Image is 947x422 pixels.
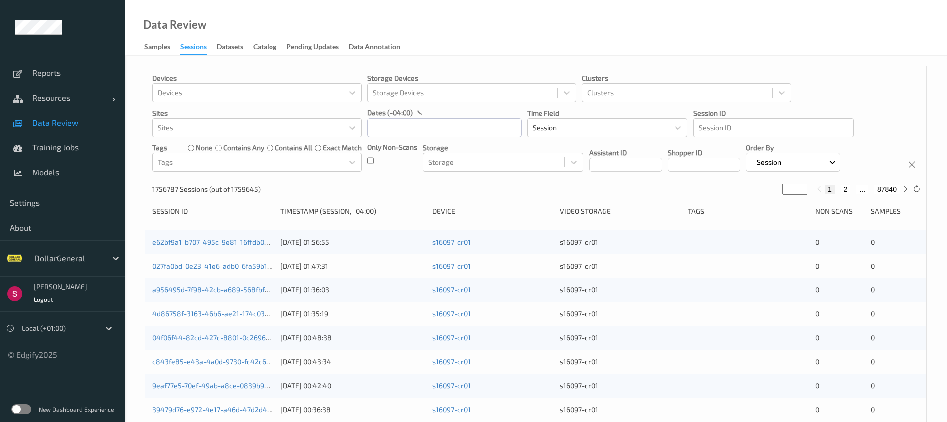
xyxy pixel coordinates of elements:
[286,42,339,54] div: Pending Updates
[280,237,425,247] div: [DATE] 01:56:55
[693,108,854,118] p: Session ID
[582,73,791,83] p: Clusters
[871,238,875,246] span: 0
[367,108,413,118] p: dates (-04:00)
[874,185,900,194] button: 87840
[688,206,809,216] div: Tags
[668,148,740,158] p: Shopper ID
[217,42,243,54] div: Datasets
[871,262,875,270] span: 0
[349,42,400,54] div: Data Annotation
[367,73,576,83] p: Storage Devices
[144,42,170,54] div: Samples
[152,285,288,294] a: a956495d-7f98-42cb-a689-568fbfa80221
[432,309,471,318] a: s16097-cr01
[423,143,583,153] p: Storage
[432,206,553,216] div: Device
[367,142,417,152] p: Only Non-Scans
[871,405,875,414] span: 0
[871,357,875,366] span: 0
[560,206,681,216] div: Video Storage
[432,285,471,294] a: s16097-cr01
[560,309,681,319] div: s16097-cr01
[152,108,362,118] p: Sites
[253,40,286,54] a: Catalog
[280,357,425,367] div: [DATE] 00:43:34
[280,333,425,343] div: [DATE] 00:48:38
[280,309,425,319] div: [DATE] 01:35:19
[280,381,425,391] div: [DATE] 00:42:40
[871,206,919,216] div: Samples
[143,20,206,30] div: Data Review
[280,405,425,415] div: [DATE] 00:36:38
[825,185,835,194] button: 1
[871,333,875,342] span: 0
[815,238,819,246] span: 0
[180,42,207,55] div: Sessions
[180,40,217,55] a: Sessions
[152,206,273,216] div: Session ID
[560,333,681,343] div: s16097-cr01
[815,285,819,294] span: 0
[871,285,875,294] span: 0
[560,285,681,295] div: s16097-cr01
[217,40,253,54] a: Datasets
[432,357,471,366] a: s16097-cr01
[560,405,681,415] div: s16097-cr01
[432,333,471,342] a: s16097-cr01
[560,357,681,367] div: s16097-cr01
[196,143,213,153] label: none
[152,405,289,414] a: 39479d76-e972-4e17-a46d-47d2d4195c50
[152,143,167,153] p: Tags
[815,309,819,318] span: 0
[841,185,851,194] button: 2
[815,333,819,342] span: 0
[560,237,681,247] div: s16097-cr01
[815,405,819,414] span: 0
[871,309,875,318] span: 0
[527,108,687,118] p: Time Field
[753,157,785,167] p: Session
[144,40,180,54] a: Samples
[871,381,875,390] span: 0
[856,185,868,194] button: ...
[432,381,471,390] a: s16097-cr01
[323,143,362,153] label: exact match
[152,357,290,366] a: c843fe85-e43a-4a0d-9730-fc42c6e8ab70
[432,405,471,414] a: s16097-cr01
[432,262,471,270] a: s16097-cr01
[746,143,840,153] p: Order By
[589,148,662,158] p: Assistant ID
[253,42,276,54] div: Catalog
[152,309,288,318] a: 4d86758f-3163-46b6-ae21-174c037ad96e
[815,262,819,270] span: 0
[275,143,312,153] label: contains all
[152,381,287,390] a: 9eaf77e5-70ef-49ab-a8ce-0839b9207786
[560,381,681,391] div: s16097-cr01
[286,40,349,54] a: Pending Updates
[280,206,425,216] div: Timestamp (Session, -04:00)
[152,333,289,342] a: 04f06f44-82cd-427c-8801-0c26961d8aa0
[815,381,819,390] span: 0
[560,261,681,271] div: s16097-cr01
[223,143,264,153] label: contains any
[815,357,819,366] span: 0
[280,261,425,271] div: [DATE] 01:47:31
[432,238,471,246] a: s16097-cr01
[152,184,261,194] p: 1756787 Sessions (out of 1759645)
[152,73,362,83] p: Devices
[349,40,410,54] a: Data Annotation
[152,262,285,270] a: 027fa0bd-0e23-41e6-adb0-6fa59b1fc495
[815,206,864,216] div: Non Scans
[280,285,425,295] div: [DATE] 01:36:03
[152,238,281,246] a: e62bf9a1-b707-495c-9e81-16ffdb08f3fa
